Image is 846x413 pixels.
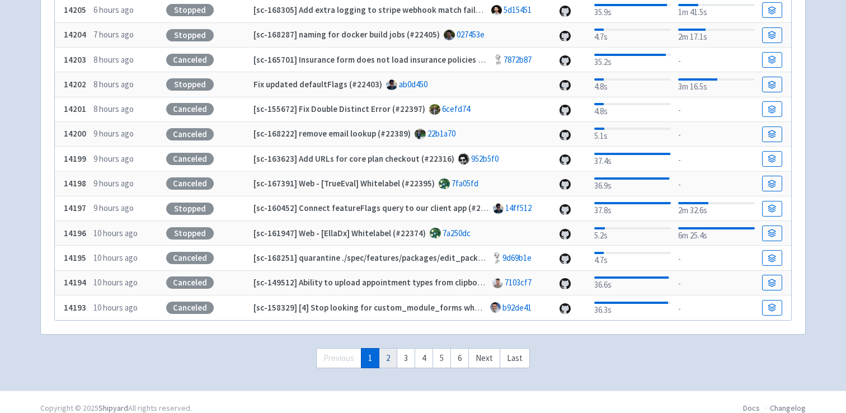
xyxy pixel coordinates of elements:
b: 14195 [64,252,86,263]
div: Canceled [166,302,214,314]
div: Stopped [166,78,214,91]
div: 4.8s [594,101,671,118]
time: 10 hours ago [93,228,138,238]
a: 2 [379,348,397,369]
a: Build Details [762,275,782,290]
div: 5.1s [594,125,671,143]
div: 1m 41.5s [678,2,755,19]
time: 8 hours ago [93,79,134,90]
div: Stopped [166,4,214,16]
a: Build Details [762,52,782,68]
a: 7872b87 [504,54,532,65]
div: Stopped [166,203,214,215]
a: Build Details [762,2,782,18]
a: Build Details [762,250,782,266]
div: 37.4s [594,151,671,168]
b: 14205 [64,4,86,15]
div: Stopped [166,29,214,41]
time: 9 hours ago [93,153,134,164]
time: 9 hours ago [93,203,134,213]
a: ab0d450 [399,79,427,90]
div: Canceled [166,276,214,289]
div: - [678,251,755,266]
div: 2m 32.6s [678,200,755,217]
a: 952b5f0 [471,153,499,164]
div: 35.9s [594,2,671,19]
div: Stopped [166,227,214,240]
time: 8 hours ago [93,54,134,65]
time: 10 hours ago [93,252,138,263]
a: Shipyard [98,403,128,413]
a: 9d69b1e [502,252,532,263]
div: Canceled [166,54,214,66]
div: 4.8s [594,76,671,93]
strong: [sc-168305] Add extra logging to stripe webhook match failures (#22406) [253,4,527,15]
div: 2m 17.1s [678,26,755,44]
strong: [sc-163623] Add URLs for core plan checkout (#22316) [253,153,454,164]
div: - [678,275,755,290]
div: Canceled [166,252,214,264]
a: Build Details [762,226,782,241]
div: Canceled [166,177,214,190]
time: 10 hours ago [93,277,138,288]
b: 14197 [64,203,86,213]
a: 4 [415,348,433,369]
a: Build Details [762,151,782,167]
b: 14196 [64,228,86,238]
a: 027453e [457,29,485,40]
div: Canceled [166,103,214,115]
a: 7103cf7 [505,277,532,288]
a: Build Details [762,27,782,43]
div: 37.8s [594,200,671,217]
time: 9 hours ago [93,178,134,189]
div: 36.6s [594,274,671,292]
time: 8 hours ago [93,104,134,114]
a: Build Details [762,176,782,191]
time: 6 hours ago [93,4,134,15]
div: 6m 25.4s [678,225,755,242]
div: Canceled [166,128,214,140]
div: - [678,53,755,68]
div: 36.9s [594,175,671,193]
time: 10 hours ago [93,302,138,313]
a: 7fa05fd [452,178,478,189]
a: Build Details [762,201,782,217]
strong: [sc-167391] Web - [TrueEval] Whitelabel (#22395) [253,178,435,189]
a: Build Details [762,126,782,142]
b: 14194 [64,277,86,288]
time: 9 hours ago [93,128,134,139]
a: 6 [450,348,469,369]
b: 14193 [64,302,86,313]
a: 5d15451 [504,4,532,15]
a: 6cefd74 [442,104,470,114]
strong: [sc-149512] Ability to upload appointment types from clipboard (#22157) [253,277,525,288]
b: 14203 [64,54,86,65]
div: 3m 16.5s [678,76,755,93]
strong: Fix updated defaultFlags (#22403) [253,79,382,90]
div: 4.7s [594,26,671,44]
div: - [678,301,755,316]
strong: [sc-160452] Connect featureFlags query to our client app (#21541) [253,203,501,213]
b: 14200 [64,128,86,139]
a: b92de41 [502,302,532,313]
strong: [sc-168251] quarantine ./spec/features/packages/edit_package_spec.rb:300 (#22391) [253,252,574,263]
strong: [sc-155672] Fix Double Distinct Error (#22397) [253,104,425,114]
div: 36.3s [594,299,671,317]
div: - [678,176,755,191]
div: - [678,126,755,142]
a: Docs [743,403,760,413]
a: Build Details [762,77,782,92]
a: 22b1a70 [427,128,455,139]
b: 14199 [64,153,86,164]
a: Changelog [770,403,806,413]
a: Build Details [762,101,782,117]
div: 35.2s [594,51,671,69]
a: Next [468,348,500,369]
div: 5.2s [594,225,671,242]
strong: [sc-161947] Web - [EllaDx] Whitelabel (#22374) [253,228,426,238]
a: Build Details [762,300,782,316]
b: 14202 [64,79,86,90]
strong: [sc-168222] remove email lookup (#22389) [253,128,411,139]
div: Canceled [166,153,214,165]
a: 7a250dc [443,228,471,238]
